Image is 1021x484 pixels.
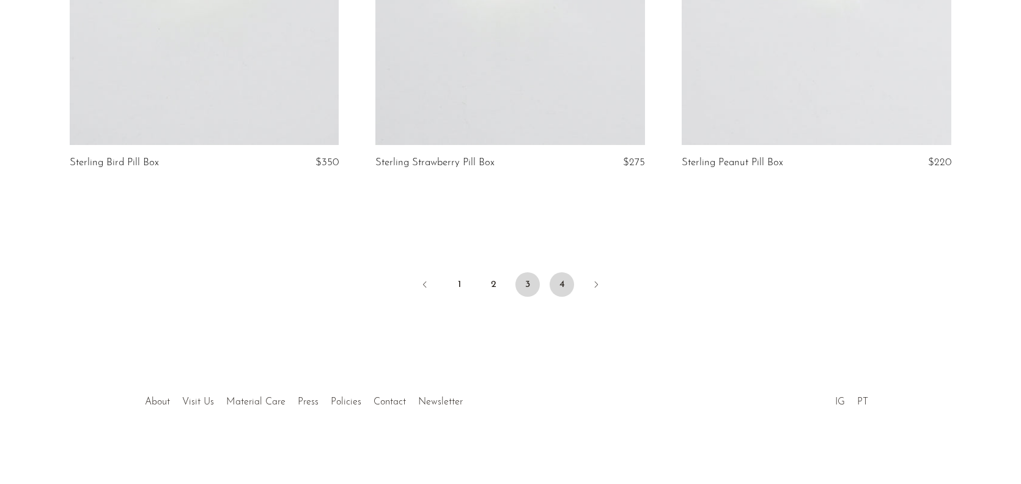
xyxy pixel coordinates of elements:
a: 1 [447,272,471,297]
a: Material Care [226,397,286,407]
a: Visit Us [182,397,214,407]
a: Sterling Peanut Pill Box [682,157,783,168]
span: $220 [928,157,951,168]
a: Contact [374,397,406,407]
a: Next [584,272,608,299]
a: Sterling Strawberry Pill Box [375,157,495,168]
span: $275 [623,157,645,168]
span: $350 [315,157,339,168]
a: Sterling Bird Pill Box [70,157,159,168]
ul: Social Medias [829,387,874,411]
a: PT [857,397,868,407]
a: IG [835,397,845,407]
a: Press [298,397,319,407]
a: 4 [550,272,574,297]
a: About [145,397,170,407]
span: 3 [515,272,540,297]
a: 2 [481,272,506,297]
a: Policies [331,397,361,407]
a: Previous [413,272,437,299]
ul: Quick links [139,387,469,411]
